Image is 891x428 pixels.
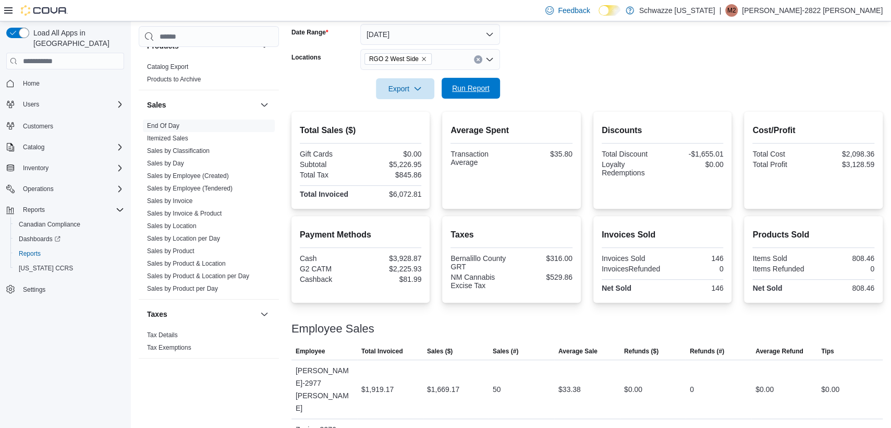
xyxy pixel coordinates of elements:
[665,160,724,169] div: $0.00
[23,164,48,172] span: Inventory
[300,124,422,137] h2: Total Sales ($)
[2,76,128,91] button: Home
[147,160,184,167] a: Sales by Day
[23,206,45,214] span: Reports
[602,124,724,137] h2: Discounts
[599,5,620,16] input: Dark Mode
[360,24,500,45] button: [DATE]
[514,150,572,158] div: $35.80
[147,210,222,217] a: Sales by Invoice & Product
[23,79,40,88] span: Home
[639,4,715,17] p: Schwazze [US_STATE]
[23,143,44,151] span: Catalog
[450,254,509,271] div: Bernalillo County GRT
[369,54,419,64] span: RGO 2 West Side
[19,77,124,90] span: Home
[147,309,167,319] h3: Taxes
[10,217,128,232] button: Canadian Compliance
[815,150,874,158] div: $2,098.36
[296,347,325,355] span: Employee
[602,284,631,292] strong: Net Sold
[821,383,839,396] div: $0.00
[361,383,394,396] div: $1,919.17
[19,98,43,111] button: Users
[300,254,359,263] div: Cash
[665,265,724,273] div: 0
[752,284,782,292] strong: Net Sold
[300,265,359,273] div: G2 CATM
[23,286,45,294] span: Settings
[2,282,128,297] button: Settings
[23,100,39,109] span: Users
[147,172,229,180] span: Sales by Employee (Created)
[363,265,422,273] div: $2,225.93
[19,264,73,272] span: [US_STATE] CCRS
[442,78,500,99] button: Run Report
[147,222,197,230] a: Sales by Location
[19,235,60,243] span: Dashboards
[19,98,124,111] span: Users
[558,5,590,16] span: Feedback
[147,209,222,218] span: Sales by Invoice & Product
[514,254,572,263] div: $316.00
[815,284,874,292] div: 808.46
[752,265,811,273] div: Items Refunded
[719,4,721,17] p: |
[755,383,774,396] div: $0.00
[19,141,124,153] span: Catalog
[602,160,661,177] div: Loyalty Redemptions
[291,28,328,37] label: Date Range
[19,283,124,296] span: Settings
[147,197,192,205] span: Sales by Invoice
[15,233,65,245] a: Dashboards
[139,61,279,90] div: Products
[147,122,179,129] a: End Of Day
[752,254,811,263] div: Items Sold
[19,77,44,90] a: Home
[147,343,191,352] span: Tax Exemptions
[19,120,57,133] a: Customers
[6,72,124,324] nav: Complex example
[15,262,77,275] a: [US_STATE] CCRS
[755,347,803,355] span: Average Refund
[19,249,41,258] span: Reports
[23,185,54,193] span: Operations
[665,284,724,292] div: 146
[452,83,490,93] span: Run Report
[450,229,572,241] h2: Taxes
[493,347,518,355] span: Sales (#)
[19,204,49,216] button: Reports
[752,229,874,241] h2: Products Sold
[19,183,124,195] span: Operations
[2,140,128,154] button: Catalog
[300,190,348,198] strong: Total Invoiced
[815,265,874,273] div: 0
[742,4,883,17] p: [PERSON_NAME]-2822 [PERSON_NAME]
[427,383,459,396] div: $1,669.17
[147,75,201,84] span: Products to Archive
[558,347,597,355] span: Average Sale
[147,247,194,255] a: Sales by Product
[139,120,279,299] div: Sales
[624,347,658,355] span: Refunds ($)
[23,122,53,130] span: Customers
[514,273,572,281] div: $529.86
[363,190,422,198] div: $6,072.81
[602,229,724,241] h2: Invoices Sold
[690,383,694,396] div: 0
[752,124,874,137] h2: Cost/Profit
[602,254,661,263] div: Invoices Sold
[19,119,124,132] span: Customers
[147,172,229,180] a: Sales by Employee (Created)
[602,150,661,158] div: Total Discount
[258,308,271,320] button: Taxes
[300,150,359,158] div: Gift Cards
[690,347,724,355] span: Refunds (#)
[147,100,166,110] h3: Sales
[665,150,724,158] div: -$1,655.01
[147,147,210,154] a: Sales by Classification
[291,323,374,335] h3: Employee Sales
[147,331,178,339] a: Tax Details
[147,222,197,230] span: Sales by Location
[147,235,220,242] a: Sales by Location per Day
